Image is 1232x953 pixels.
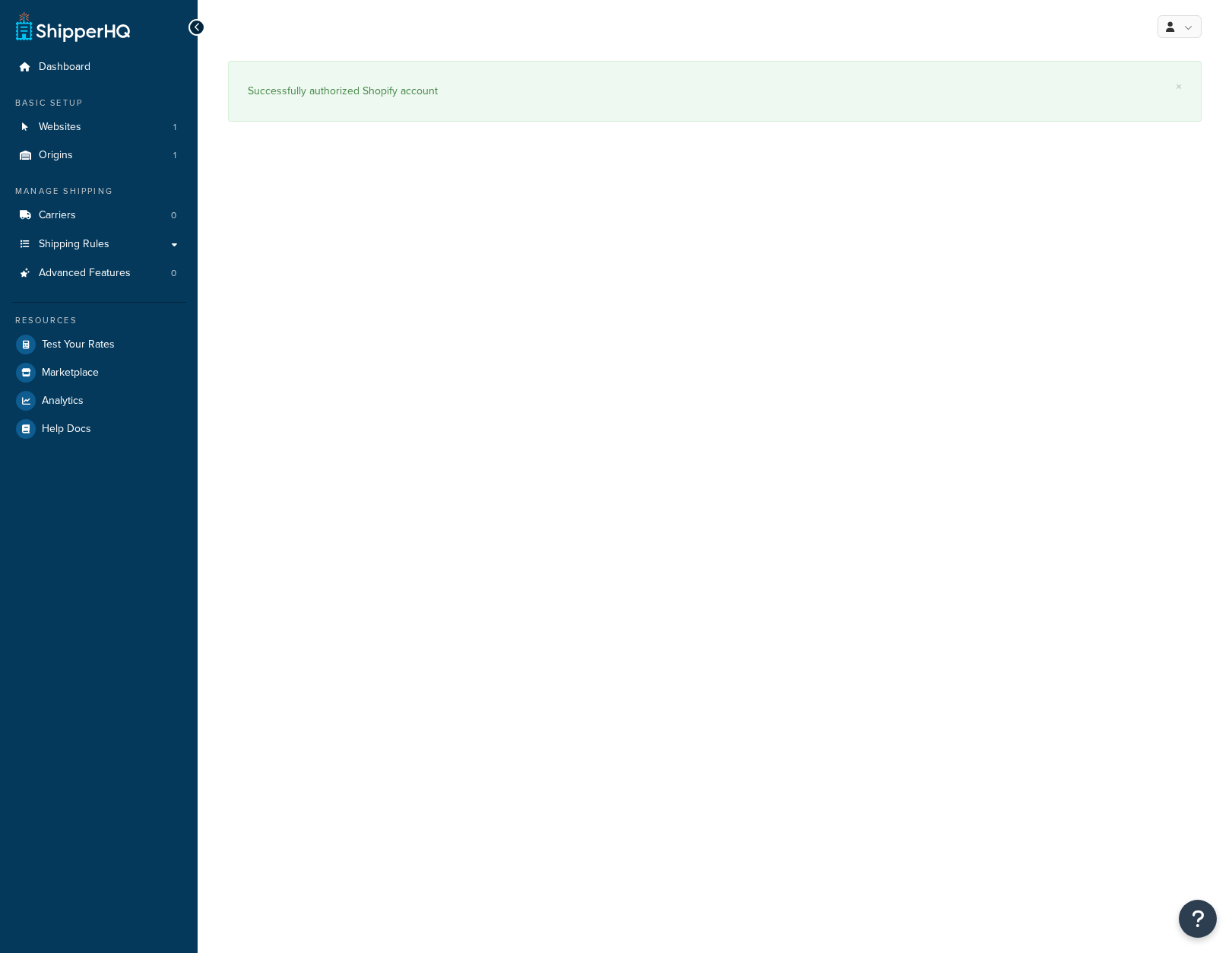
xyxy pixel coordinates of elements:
[11,97,186,110] div: Basic Setup
[11,259,186,287] a: Advanced Features0
[42,338,115,351] span: Test Your Rates
[39,61,90,74] span: Dashboard
[11,202,186,230] li: Carriers
[11,415,186,443] a: Help Docs
[11,113,186,141] a: Websites1
[11,113,186,141] li: Websites
[173,149,176,162] span: 1
[173,121,176,134] span: 1
[11,141,186,170] a: Origins1
[11,53,186,81] a: Dashboard
[39,238,109,251] span: Shipping Rules
[248,81,1182,102] div: Successfully authorized Shopify account
[11,331,186,358] a: Test Your Rates
[39,149,73,162] span: Origins
[11,141,186,170] li: Origins
[39,209,76,222] span: Carriers
[42,367,99,380] span: Marketplace
[11,185,186,198] div: Manage Shipping
[11,259,186,287] li: Advanced Features
[1179,900,1217,938] button: Open Resource Center
[39,267,131,280] span: Advanced Features
[171,267,176,280] span: 0
[11,314,186,327] div: Resources
[171,209,176,222] span: 0
[39,121,81,134] span: Websites
[42,423,91,436] span: Help Docs
[11,202,186,230] a: Carriers0
[11,387,186,415] a: Analytics
[11,359,186,386] a: Marketplace
[1176,81,1182,93] a: ×
[11,230,186,259] a: Shipping Rules
[42,395,84,408] span: Analytics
